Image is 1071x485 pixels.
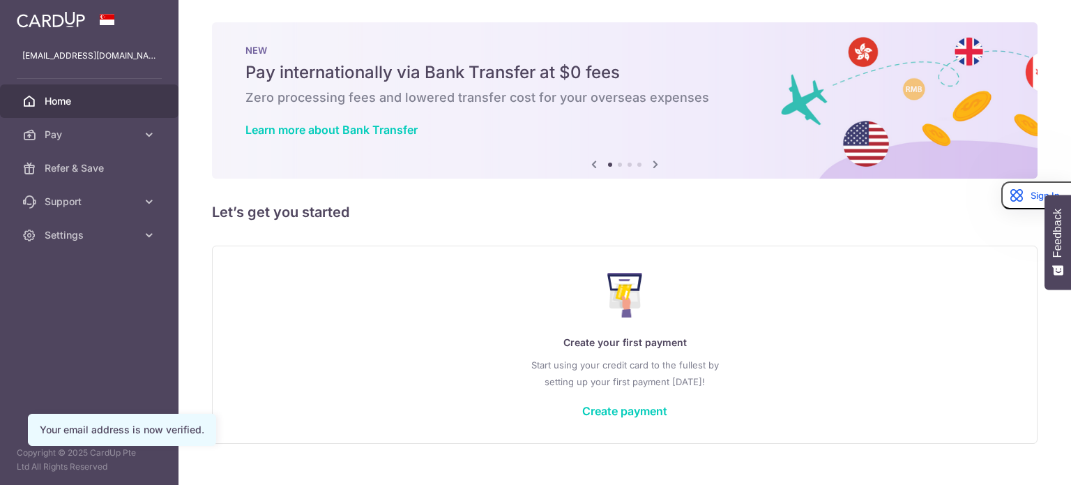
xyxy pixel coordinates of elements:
[245,123,418,137] a: Learn more about Bank Transfer
[607,273,643,318] img: Make Payment
[45,228,137,242] span: Settings
[22,49,156,63] p: [EMAIL_ADDRESS][DOMAIN_NAME]
[45,128,137,142] span: Pay
[245,61,1004,84] h5: Pay internationally via Bank Transfer at $0 fees
[982,443,1057,478] iframe: Opens a widget where you can find more information
[582,404,667,418] a: Create payment
[1051,209,1064,258] span: Feedback
[45,195,137,209] span: Support
[1045,195,1071,290] button: Feedback - Show survey
[45,161,137,175] span: Refer & Save
[212,22,1038,179] img: Bank transfer banner
[245,89,1004,106] h6: Zero processing fees and lowered transfer cost for your overseas expenses
[245,45,1004,56] p: NEW
[17,11,85,28] img: CardUp
[40,423,204,437] div: Your email address is now verified.
[241,357,1009,390] p: Start using your credit card to the fullest by setting up your first payment [DATE]!
[45,94,137,108] span: Home
[212,201,1038,223] h5: Let’s get you started
[241,334,1009,351] p: Create your first payment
